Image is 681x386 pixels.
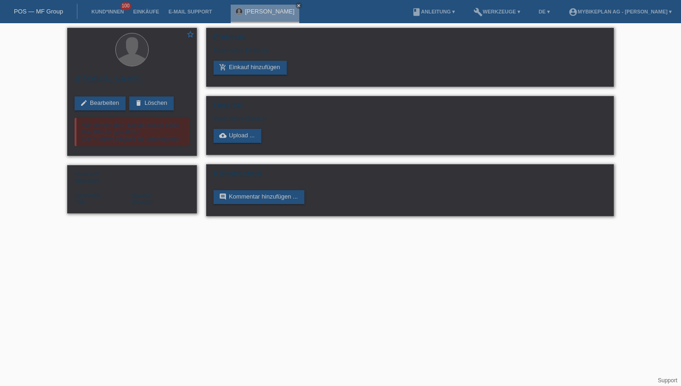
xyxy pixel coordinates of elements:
[14,8,63,15] a: POS — MF Group
[75,96,126,110] a: editBearbeiten
[75,199,83,206] span: Schweiz
[129,96,174,110] a: deleteLöschen
[75,193,100,198] span: Nationalität
[164,9,217,14] a: E-Mail Support
[214,129,261,143] a: cloud_uploadUpload ...
[75,118,189,146] div: Wir können dem Kunde aktuell keine Kreditlimite gewähren. Die Kreditwürdigkeit ist ungenügend.
[296,3,301,8] i: close
[87,9,128,14] a: Kund*innen
[186,30,195,40] a: star_border
[135,99,142,107] i: delete
[245,8,295,15] a: [PERSON_NAME]
[214,33,606,47] h2: Einkäufe
[214,169,606,183] h2: Kommentare
[132,199,154,206] span: Deutsch
[568,7,578,17] i: account_circle
[214,190,304,204] a: commentKommentar hinzufügen ...
[658,377,677,384] a: Support
[473,7,483,17] i: build
[120,2,132,10] span: 100
[214,115,497,122] div: Noch keine Dateien
[534,9,555,14] a: DE ▾
[214,47,606,61] div: Noch keine Einkäufe
[407,9,460,14] a: bookAnleitung ▾
[214,101,606,115] h2: Dateien
[219,193,227,200] i: comment
[75,171,100,177] span: Geschlecht
[469,9,525,14] a: buildWerkzeuge ▾
[412,7,421,17] i: book
[564,9,676,14] a: account_circleMybikeplan AG - [PERSON_NAME] ▾
[219,132,227,139] i: cloud_upload
[186,30,195,39] i: star_border
[219,64,227,71] i: add_shopping_cart
[75,75,189,89] h2: [PERSON_NAME]
[80,99,88,107] i: edit
[132,193,151,198] span: Sprache
[75,170,132,184] div: Männlich
[296,2,302,9] a: close
[128,9,164,14] a: Einkäufe
[214,61,287,75] a: add_shopping_cartEinkauf hinzufügen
